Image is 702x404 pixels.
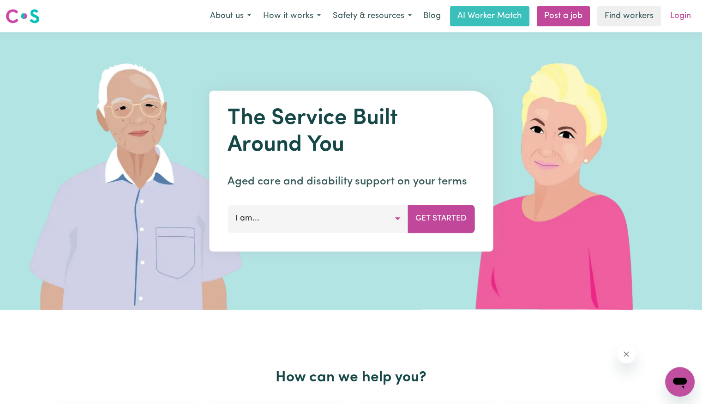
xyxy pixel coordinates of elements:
[228,205,408,233] button: I am...
[257,6,327,26] button: How it works
[617,345,636,363] iframe: Close message
[418,6,446,26] a: Blog
[6,6,40,27] a: Careseekers logo
[537,6,590,26] a: Post a job
[228,105,474,159] h1: The Service Built Around You
[665,6,696,26] a: Login
[52,369,650,386] h2: How can we help you?
[665,367,695,397] iframe: Button to launch messaging window
[408,205,474,233] button: Get Started
[6,8,40,24] img: Careseekers logo
[327,6,418,26] button: Safety & resources
[450,6,529,26] a: AI Worker Match
[204,6,257,26] button: About us
[6,6,56,14] span: Need any help?
[597,6,661,26] a: Find workers
[228,173,474,190] p: Aged care and disability support on your terms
